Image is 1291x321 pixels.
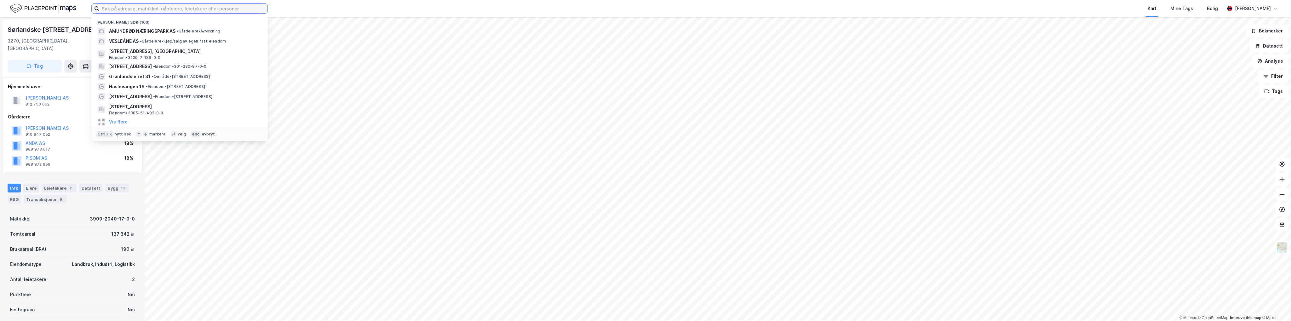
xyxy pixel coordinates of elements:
span: • [153,94,155,99]
span: Område • [STREET_ADDRESS] [152,74,210,79]
span: • [146,84,148,89]
div: Sørlandske [STREET_ADDRESS] [8,25,104,35]
a: Improve this map [1230,316,1261,320]
div: ESG [8,195,21,204]
div: 9 [58,196,64,203]
button: Tag [8,60,62,72]
span: Haslevangen 16 [109,83,145,90]
span: Eiendom • 301-230-97-0-0 [153,64,207,69]
div: Landbruk, Industri, Logistikk [72,261,135,268]
div: Eiere [23,184,39,192]
div: markere [149,132,166,137]
div: 812 750 062 [26,102,49,107]
span: Eiendom • [STREET_ADDRESS] [146,84,205,89]
a: Mapbox [1179,316,1197,320]
div: 2 [68,185,74,191]
div: Nei [128,306,135,313]
input: Søk på adresse, matrikkel, gårdeiere, leietakere eller personer [99,4,267,13]
button: Bokmerker [1246,25,1288,37]
span: • [152,74,154,79]
div: avbryt [202,132,215,137]
div: Info [8,184,21,192]
div: 988 972 959 [26,162,50,167]
span: Gårdeiere • Avvirkning [177,29,220,34]
img: Z [1276,241,1288,253]
div: Hjemmelshaver [8,83,137,90]
button: Vis flere [109,118,128,126]
div: esc [191,131,201,137]
div: velg [178,132,186,137]
span: • [153,64,155,69]
div: nytt søk [115,132,131,137]
div: 137 342 ㎡ [111,230,135,238]
span: VESLEÅNE AS [109,37,139,45]
button: Analyse [1252,55,1288,67]
span: Eiendom • 3905-51-492-0-0 [109,111,164,116]
div: Leietakere [42,184,77,192]
span: [STREET_ADDRESS] [109,93,152,100]
button: Filter [1258,70,1288,83]
div: Festegrunn [10,306,35,313]
div: Gårdeiere [8,113,137,121]
span: • [140,39,142,43]
div: Ctrl + k [96,131,113,137]
a: OpenStreetMap [1198,316,1229,320]
div: 18 [120,185,126,191]
span: AMUNDRØD NÆRINGSPARK AS [109,27,175,35]
button: Datasett [1250,40,1288,52]
div: Datasett [79,184,103,192]
span: Eiendom • 3209-7-186-0-0 [109,55,160,60]
span: [STREET_ADDRESS], [GEOGRAPHIC_DATA] [109,48,260,55]
span: Grønlandsleiret 31 [109,73,151,80]
div: Transaksjoner [24,195,67,204]
div: Nei [128,291,135,298]
span: • [177,29,179,33]
iframe: Chat Widget [1259,291,1291,321]
span: [STREET_ADDRESS] [109,63,152,70]
span: Gårdeiere • Kjøp/salg av egen fast eiendom [140,39,226,44]
div: Antall leietakere [10,276,46,283]
div: Bruksareal (BRA) [10,245,46,253]
div: Eiendomstype [10,261,42,268]
div: 3909-2040-17-0-0 [90,215,135,223]
div: 190 ㎡ [121,245,135,253]
div: 3270, [GEOGRAPHIC_DATA], [GEOGRAPHIC_DATA] [8,37,106,52]
div: [PERSON_NAME] søk (100) [91,15,268,26]
div: 2 [132,276,135,283]
div: Kart [1148,5,1156,12]
div: 910 947 052 [26,132,50,137]
div: 18% [124,154,133,162]
button: Tags [1259,85,1288,98]
div: Bolig [1207,5,1218,12]
div: Punktleie [10,291,31,298]
img: logo.f888ab2527a4732fd821a326f86c7f29.svg [10,3,76,14]
span: [STREET_ADDRESS] [109,103,260,111]
div: Matrikkel [10,215,31,223]
div: Mine Tags [1170,5,1193,12]
div: 18% [124,140,133,147]
span: Eiendom • [STREET_ADDRESS] [153,94,212,99]
div: Tomteareal [10,230,35,238]
div: 988 973 017 [26,147,50,152]
div: Bygg [105,184,129,192]
div: [PERSON_NAME] [1235,5,1271,12]
div: Kontrollprogram for chat [1259,291,1291,321]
